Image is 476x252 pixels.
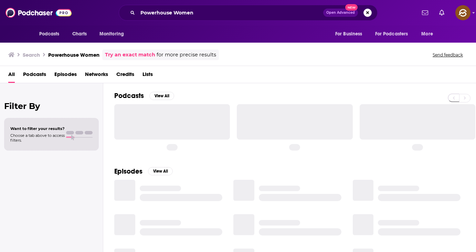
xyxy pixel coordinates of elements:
[421,29,433,39] span: More
[119,5,378,21] div: Search podcasts, credits, & more...
[371,28,418,41] button: open menu
[330,28,371,41] button: open menu
[72,29,87,39] span: Charts
[114,91,144,100] h2: Podcasts
[148,167,173,175] button: View All
[416,28,442,41] button: open menu
[114,91,174,100] a: PodcastsView All
[419,7,431,19] a: Show notifications dropdown
[114,167,173,176] a: EpisodesView All
[323,9,358,17] button: Open AdvancedNew
[85,69,108,83] a: Networks
[4,101,99,111] h2: Filter By
[455,5,470,20] span: Logged in as hey85204
[54,69,77,83] a: Episodes
[157,51,216,59] span: for more precise results
[142,69,153,83] a: Lists
[345,4,358,11] span: New
[39,29,60,39] span: Podcasts
[114,167,142,176] h2: Episodes
[48,52,99,58] h3: Powerhouse Women
[99,29,124,39] span: Monitoring
[326,11,355,14] span: Open Advanced
[455,5,470,20] img: User Profile
[149,92,174,100] button: View All
[455,5,470,20] button: Show profile menu
[431,52,465,58] button: Send feedback
[105,51,155,59] a: Try an exact match
[23,52,40,58] h3: Search
[375,29,408,39] span: For Podcasters
[95,28,133,41] button: open menu
[335,29,362,39] span: For Business
[23,69,46,83] a: Podcasts
[10,133,65,143] span: Choose a tab above to access filters.
[10,126,65,131] span: Want to filter your results?
[8,69,15,83] a: All
[116,69,134,83] a: Credits
[436,7,447,19] a: Show notifications dropdown
[6,6,72,19] img: Podchaser - Follow, Share and Rate Podcasts
[68,28,91,41] a: Charts
[34,28,68,41] button: open menu
[138,7,323,18] input: Search podcasts, credits, & more...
